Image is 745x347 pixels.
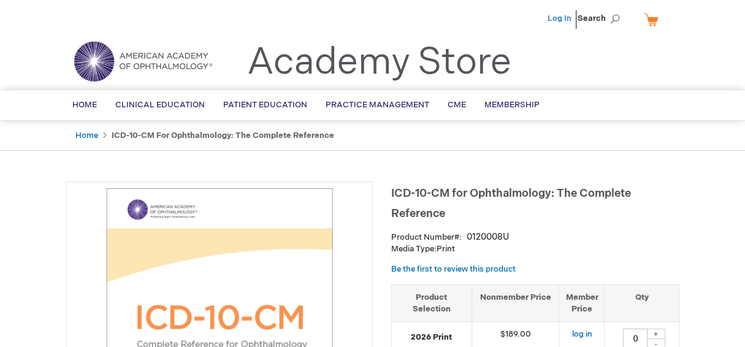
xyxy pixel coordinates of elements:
span: Search [578,6,624,31]
strong: ICD-10-CM for Ophthalmology: The Complete Reference [112,131,334,140]
th: Nonmember Price [472,284,559,321]
p: Print [391,243,679,255]
strong: 2026 Print [398,332,465,343]
span: Home [72,100,97,110]
th: Member Price [559,284,605,321]
span: Patient Education [223,100,307,110]
span: CME [448,100,466,110]
div: 0120008U [467,231,509,243]
a: log in [571,329,592,339]
a: Be the first to review this product [391,264,516,274]
span: Membership [484,100,540,110]
span: Practice Management [326,100,429,110]
strong: Product Number [391,232,462,242]
a: Home [75,131,98,140]
div: + [647,329,665,339]
strong: Media Type: [391,244,437,254]
span: ICD-10-CM for Ophthalmology: The Complete Reference [391,187,631,220]
span: Clinical Education [115,100,205,110]
th: Product Selection [392,284,472,321]
th: Qty [605,284,679,321]
a: Log In [548,13,571,23]
a: Academy Store [247,40,511,85]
